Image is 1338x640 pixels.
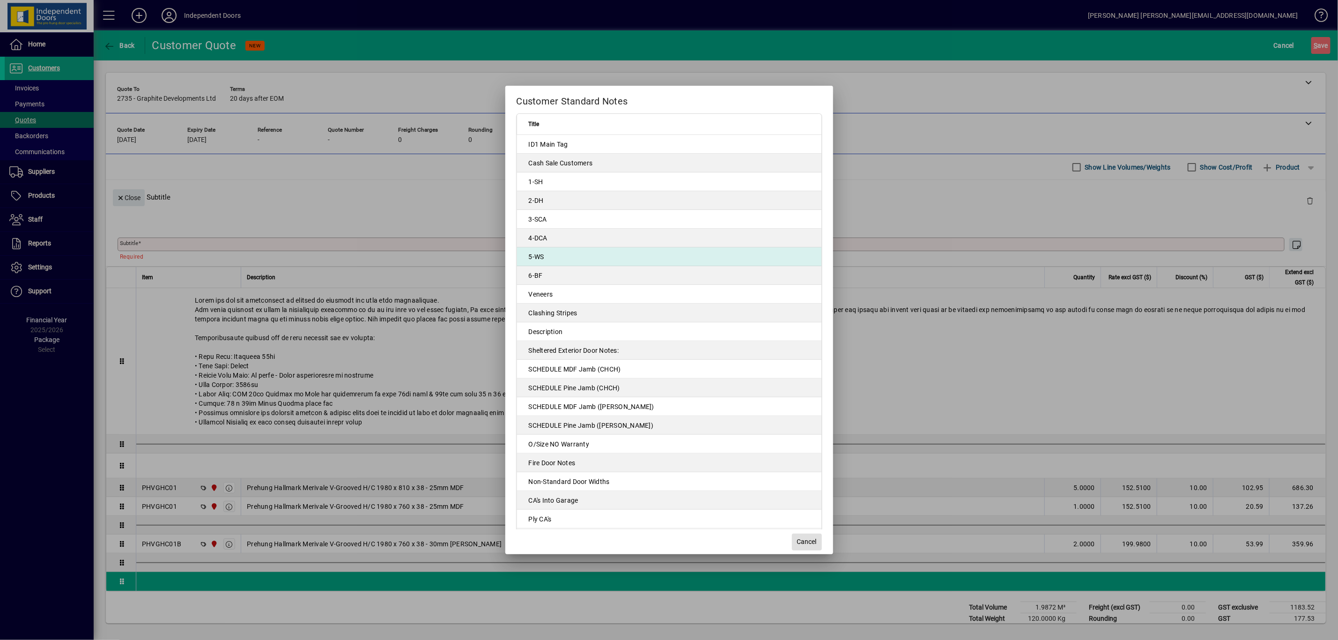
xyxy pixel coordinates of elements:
td: Ply CA's [517,510,821,528]
button: Cancel [792,534,822,551]
td: Bifold Minimum Door Width [517,528,821,547]
td: CA's Into Garage [517,491,821,510]
td: O/Size NO Warranty [517,435,821,454]
td: ID1 Main Tag [517,135,821,154]
h2: Customer Standard Notes [505,86,833,113]
td: Sheltered Exterior Door Notes: [517,341,821,360]
td: 1-SH [517,172,821,191]
td: Fire Door Notes [517,454,821,472]
span: Cancel [797,537,817,547]
td: 6-BF [517,266,821,285]
td: 4-DCA [517,229,821,247]
span: Title [529,119,540,129]
td: 5-WS [517,247,821,266]
td: 2-DH [517,191,821,210]
td: SCHEDULE Pine Jamb (CHCH) [517,379,821,397]
td: Description [517,322,821,341]
td: Cash Sale Customers [517,154,821,172]
td: SCHEDULE MDF Jamb (CHCH) [517,360,821,379]
td: Clashing Stripes [517,304,821,322]
td: SCHEDULE Pine Jamb ([PERSON_NAME]) [517,416,821,435]
td: Non-Standard Door Widths [517,472,821,491]
td: Veneers [517,285,821,304]
td: 3-SCA [517,210,821,229]
td: SCHEDULE MDF Jamb ([PERSON_NAME]) [517,397,821,416]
